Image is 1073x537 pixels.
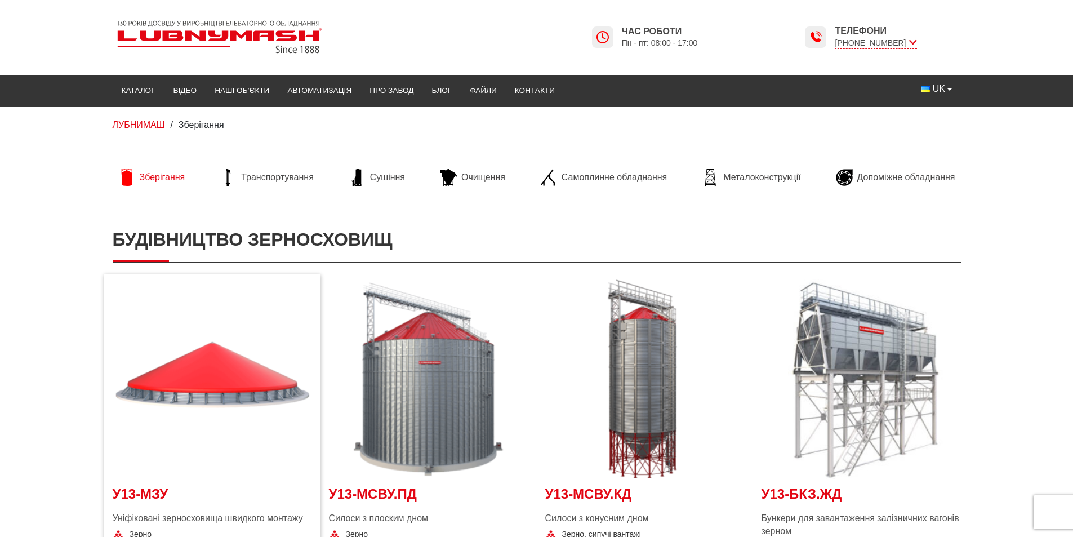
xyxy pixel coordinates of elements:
[278,78,360,103] a: Автоматизація
[809,30,822,44] img: Lubnymash time icon
[343,169,411,186] a: Сушіння
[461,78,506,103] a: Файли
[113,169,191,186] a: Зберігання
[360,78,422,103] a: Про завод
[206,78,278,103] a: Наші об’єкти
[835,37,916,49] span: [PHONE_NUMBER]
[762,485,961,510] a: У13-БКЗ.ЖД
[545,485,745,510] a: У13-МСВУ.КД
[113,16,327,58] img: Lubnymash
[830,169,961,186] a: Допоміжне обладнання
[912,78,960,100] button: UK
[113,78,164,103] a: Каталог
[179,120,224,130] span: Зберігання
[422,78,461,103] a: Блог
[857,171,955,184] span: Допоміжне обладнання
[921,86,930,92] img: Українська
[461,171,505,184] span: Очищення
[696,169,806,186] a: Металоконструкції
[622,38,698,48] span: Пн - пт: 08:00 - 17:00
[723,171,800,184] span: Металоконструкції
[113,218,961,262] h1: Будівництво зерносховищ
[622,25,698,38] span: Час роботи
[506,78,564,103] a: Контакти
[535,169,673,186] a: Самоплинне обладнання
[329,485,528,510] a: У13-МСВУ.ПД
[113,485,312,510] a: У13-МЗУ
[140,171,185,184] span: Зберігання
[596,30,609,44] img: Lubnymash time icon
[113,120,165,130] a: ЛУБНИМАШ
[329,512,528,525] span: Силоси з плоским дном
[933,83,945,95] span: UK
[835,25,916,37] span: Телефони
[164,78,206,103] a: Відео
[562,171,667,184] span: Самоплинне обладнання
[170,120,172,130] span: /
[545,512,745,525] span: Силоси з конусним дном
[241,171,314,184] span: Транспортування
[113,512,312,525] span: Уніфіковані зерносховища швидкого монтажу
[370,171,405,184] span: Сушіння
[434,169,511,186] a: Очищення
[214,169,319,186] a: Транспортування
